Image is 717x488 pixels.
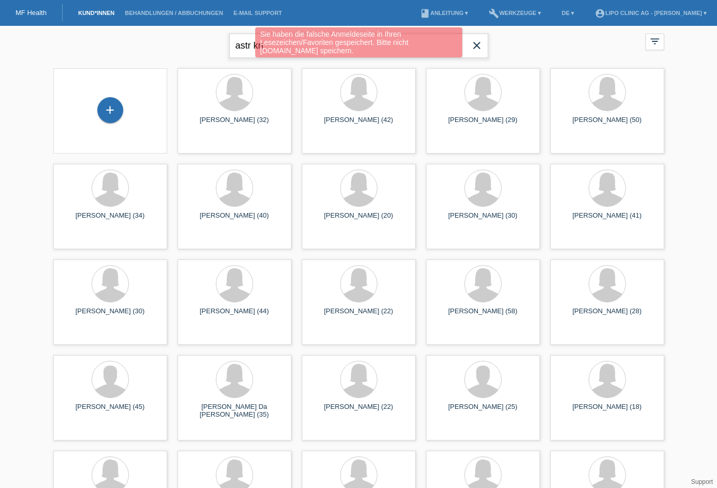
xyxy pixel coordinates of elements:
div: [PERSON_NAME] (28) [559,307,656,324]
a: buildWerkzeuge ▾ [484,10,546,16]
a: DE ▾ [557,10,579,16]
div: [PERSON_NAME] (29) [434,116,532,132]
a: Support [691,478,713,485]
div: [PERSON_NAME] (50) [559,116,656,132]
a: Kund*innen [73,10,120,16]
div: [PERSON_NAME] (45) [62,403,159,419]
div: [PERSON_NAME] (30) [434,211,532,228]
a: Behandlungen / Abbuchungen [120,10,228,16]
a: E-Mail Support [228,10,287,16]
div: [PERSON_NAME] (22) [310,307,407,324]
div: [PERSON_NAME] (44) [186,307,283,324]
div: [PERSON_NAME] Da [PERSON_NAME] (35) [186,403,283,419]
div: [PERSON_NAME] (40) [186,211,283,228]
div: Kund*in hinzufügen [98,101,123,119]
div: [PERSON_NAME] (22) [310,403,407,419]
i: book [420,8,430,19]
div: [PERSON_NAME] (30) [62,307,159,324]
div: [PERSON_NAME] (58) [434,307,532,324]
i: account_circle [595,8,605,19]
div: [PERSON_NAME] (41) [559,211,656,228]
div: [PERSON_NAME] (42) [310,116,407,132]
div: [PERSON_NAME] (25) [434,403,532,419]
div: [PERSON_NAME] (20) [310,211,407,228]
div: Sie haben die falsche Anmeldeseite in Ihren Lesezeichen/Favoriten gespeichert. Bitte nicht [DOMAI... [255,27,462,57]
i: build [489,8,499,19]
a: bookAnleitung ▾ [415,10,473,16]
div: [PERSON_NAME] (32) [186,116,283,132]
div: [PERSON_NAME] (34) [62,211,159,228]
i: filter_list [649,36,661,47]
div: [PERSON_NAME] (18) [559,403,656,419]
a: account_circleLIPO CLINIC AG - [PERSON_NAME] ▾ [590,10,712,16]
a: MF Health [16,9,47,17]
